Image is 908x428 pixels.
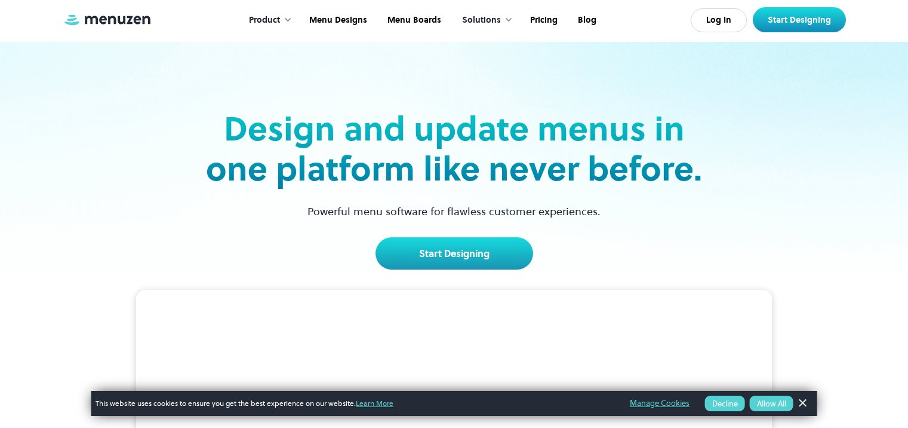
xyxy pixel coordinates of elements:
div: Product [237,2,298,39]
div: Solutions [450,2,519,39]
a: Start Designing [375,237,533,270]
span: This website uses cookies to ensure you get the best experience on our website. [96,398,613,409]
a: Manage Cookies [630,397,690,410]
a: Learn More [356,398,393,408]
button: Allow All [750,396,793,411]
h2: Design and update menus in one platform like never before. [202,109,706,189]
a: Start Designing [753,7,846,32]
a: Menu Designs [298,2,376,39]
a: Menu Boards [376,2,450,39]
a: Log In [691,8,747,32]
a: Dismiss Banner [793,395,811,412]
div: Solutions [462,14,501,27]
a: Blog [567,2,605,39]
a: Pricing [519,2,567,39]
button: Decline [705,396,745,411]
div: Product [249,14,280,27]
p: Powerful menu software for flawless customer experiences. [293,203,615,219]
